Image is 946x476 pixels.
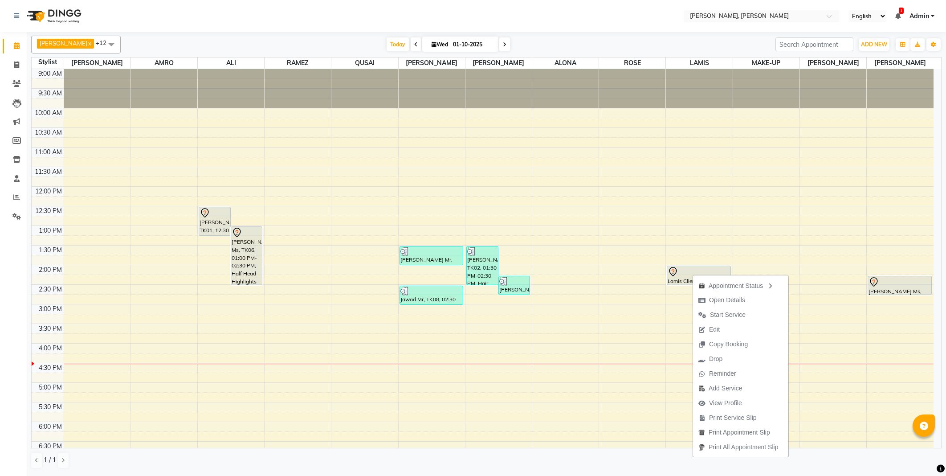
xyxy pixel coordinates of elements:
[709,354,722,364] span: Drop
[265,57,331,69] span: RAMEZ
[532,57,599,69] span: ALONA
[709,428,770,437] span: Print Appointment Slip
[710,310,746,320] span: Start Service
[709,369,736,378] span: Reminder
[465,57,532,69] span: [PERSON_NAME]
[867,57,934,69] span: [PERSON_NAME]
[709,384,742,393] span: Add Service
[698,283,705,289] img: apt_status.png
[44,455,56,465] span: 1 / 1
[96,39,113,46] span: +12
[331,57,398,69] span: QUSAI
[37,383,64,392] div: 5:00 PM
[37,304,64,314] div: 3:00 PM
[733,57,799,69] span: MAKE-UP
[895,12,901,20] a: 1
[909,440,937,467] iframe: chat widget
[709,325,720,334] span: Edit
[37,442,64,451] div: 6:30 PM
[37,324,64,333] div: 3:30 PM
[37,69,64,78] div: 9:00 AM
[37,246,64,255] div: 1:30 PM
[387,37,409,51] span: Today
[775,37,853,51] input: Search Appointment
[37,285,64,294] div: 2:30 PM
[199,207,230,235] div: [PERSON_NAME], TK01, 12:30 PM-01:15 PM, Roots
[33,206,64,216] div: 12:30 PM
[400,286,463,304] div: Jawad Mr, TK08, 02:30 PM-03:00 PM, Hair cut
[861,41,887,48] span: ADD NEW
[709,443,778,452] span: Print All Appointment Slip
[400,246,463,265] div: [PERSON_NAME] Mr, TK03, 01:30 PM-02:00 PM, Hair cut
[198,57,264,69] span: ALI
[33,148,64,157] div: 11:00 AM
[37,344,64,353] div: 4:00 PM
[709,340,748,349] span: Copy Booking
[899,8,904,14] span: 1
[23,4,84,29] img: logo
[32,57,64,67] div: Stylist
[33,187,64,196] div: 12:00 PM
[698,385,705,392] img: add-service.png
[37,422,64,431] div: 6:00 PM
[868,276,931,295] div: [PERSON_NAME] Ms, TK05, 02:15 PM-02:45 PM, Blow Dry
[37,226,64,235] div: 1:00 PM
[693,278,788,293] div: Appointment Status
[800,57,866,69] span: [PERSON_NAME]
[37,265,64,275] div: 2:00 PM
[467,246,498,285] div: [PERSON_NAME], TK02, 01:30 PM-02:30 PM, Hair cut,[PERSON_NAME]
[698,429,705,436] img: printapt.png
[709,295,745,305] span: Open Details
[709,398,742,408] span: View Profile
[450,38,495,51] input: 2025-10-01
[666,57,732,69] span: LAMIS
[667,266,730,285] div: Lamis Client, TK07, 02:00 PM-02:30 PM, Perm Curl
[499,276,530,295] div: [PERSON_NAME] client, TK04, 02:15 PM-02:45 PM, Hair cut
[37,363,64,373] div: 4:30 PM
[33,128,64,137] div: 10:30 AM
[709,413,757,423] span: Print Service Slip
[859,38,889,51] button: ADD NEW
[698,444,705,451] img: printall.png
[909,12,929,21] span: Admin
[131,57,197,69] span: AMRO
[40,40,87,47] span: [PERSON_NAME]
[429,41,450,48] span: Wed
[37,402,64,412] div: 5:30 PM
[87,40,91,47] a: x
[64,57,130,69] span: [PERSON_NAME]
[37,89,64,98] div: 9:30 AM
[599,57,665,69] span: ROSE
[399,57,465,69] span: [PERSON_NAME]
[33,108,64,118] div: 10:00 AM
[231,227,262,285] div: [PERSON_NAME] Ms, TK06, 01:00 PM-02:30 PM, Half Head Highlights by [PERSON_NAME]
[33,167,64,176] div: 11:30 AM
